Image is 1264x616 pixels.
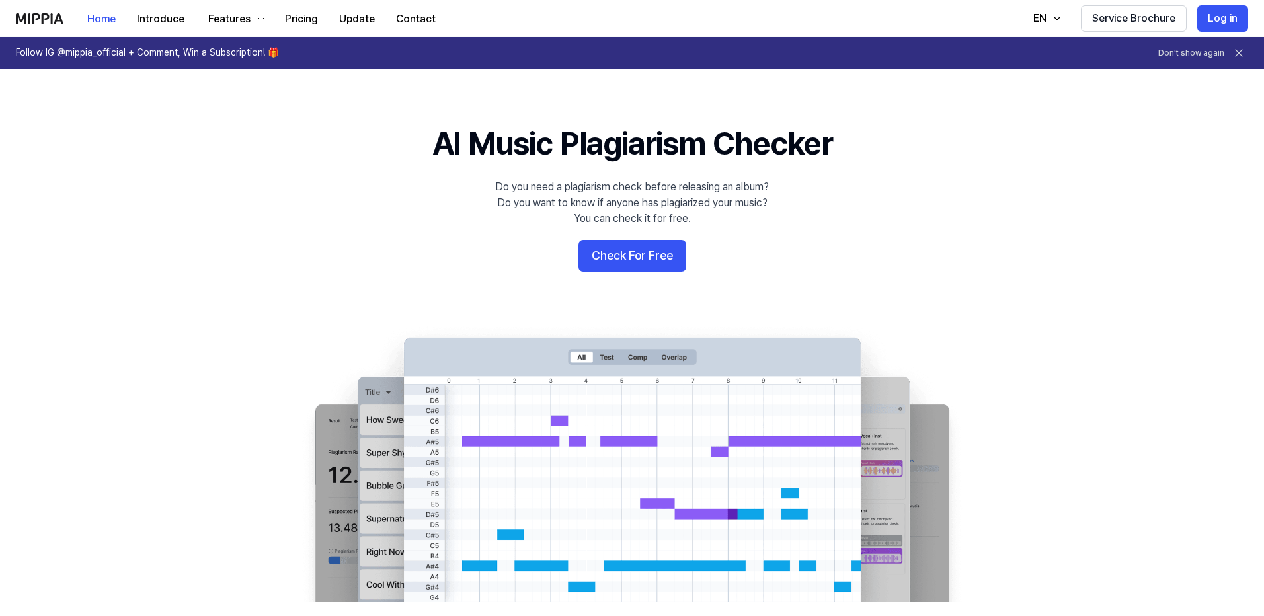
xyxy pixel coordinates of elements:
[1197,5,1248,32] button: Log in
[195,6,274,32] button: Features
[1020,5,1070,32] button: EN
[432,122,832,166] h1: AI Music Plagiarism Checker
[1081,5,1187,32] button: Service Brochure
[329,1,385,37] a: Update
[126,6,195,32] button: Introduce
[1031,11,1049,26] div: EN
[16,46,279,59] h1: Follow IG @mippia_official + Comment, Win a Subscription! 🎁
[578,240,686,272] button: Check For Free
[495,179,769,227] div: Do you need a plagiarism check before releasing an album? Do you want to know if anyone has plagi...
[1158,48,1224,59] button: Don't show again
[329,6,385,32] button: Update
[206,11,253,27] div: Features
[385,6,446,32] button: Contact
[77,6,126,32] button: Home
[288,325,976,602] img: main Image
[16,13,63,24] img: logo
[274,6,329,32] button: Pricing
[77,1,126,37] a: Home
